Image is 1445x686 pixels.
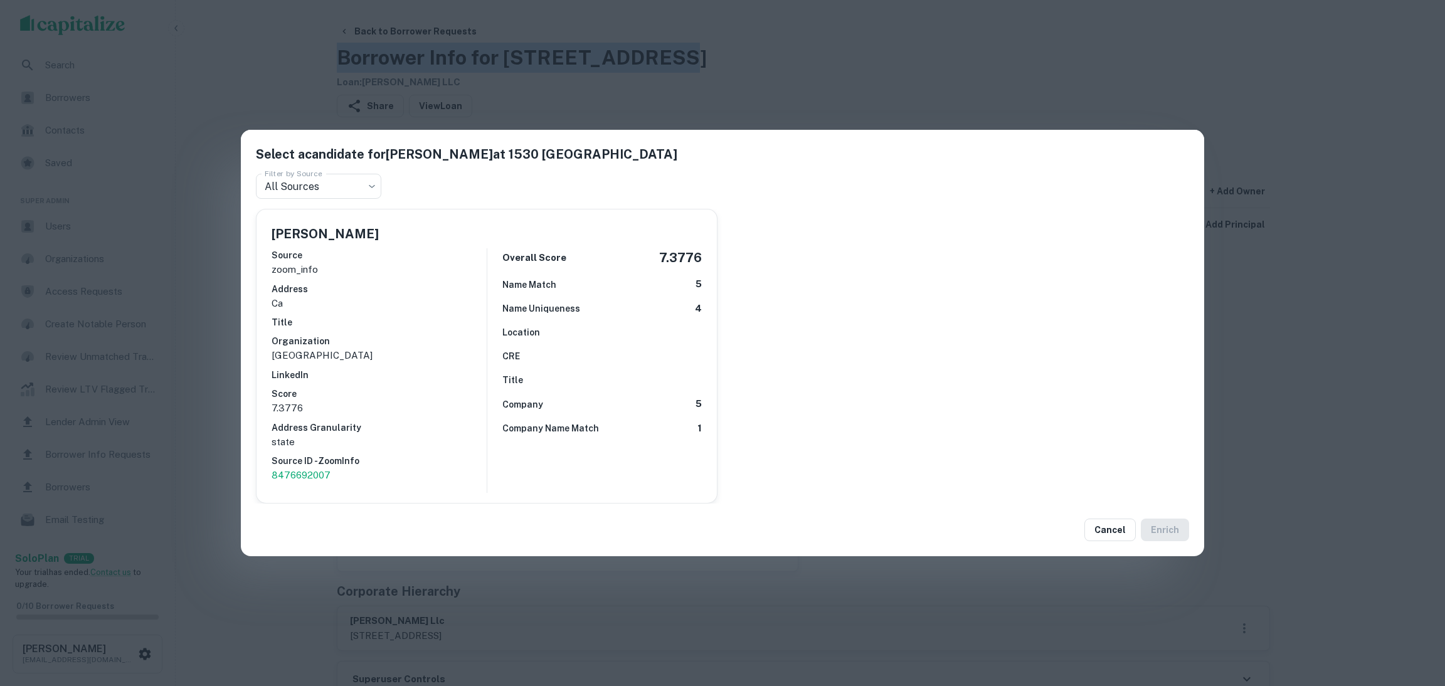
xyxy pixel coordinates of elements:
[272,454,487,468] h6: Source ID - ZoomInfo
[697,421,702,436] h6: 1
[272,387,487,401] h6: Score
[502,278,556,292] h6: Name Match
[272,262,487,277] p: zoom_info
[502,373,523,387] h6: Title
[272,401,487,416] p: 7.3776
[272,421,487,435] h6: Address Granularity
[696,277,702,292] h6: 5
[272,348,487,363] p: [GEOGRAPHIC_DATA]
[256,145,1189,164] h5: Select a candidate for [PERSON_NAME] at 1530 [GEOGRAPHIC_DATA]
[272,248,487,262] h6: Source
[502,421,599,435] h6: Company Name Match
[659,248,702,267] h5: 7.3776
[272,296,487,311] p: ca
[502,302,580,315] h6: Name Uniqueness
[272,468,487,483] a: 8476692007
[272,282,487,296] h6: Address
[272,224,379,243] h5: [PERSON_NAME]
[272,368,487,382] h6: LinkedIn
[695,302,702,316] h6: 4
[1382,586,1445,646] iframe: Chat Widget
[272,334,487,348] h6: Organization
[1084,519,1136,541] button: Cancel
[265,168,322,179] label: Filter by Source
[272,315,487,329] h6: Title
[272,435,487,450] p: state
[696,397,702,411] h6: 5
[256,174,381,199] div: All Sources
[502,251,566,265] h6: Overall Score
[502,398,543,411] h6: Company
[502,325,540,339] h6: Location
[502,349,520,363] h6: CRE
